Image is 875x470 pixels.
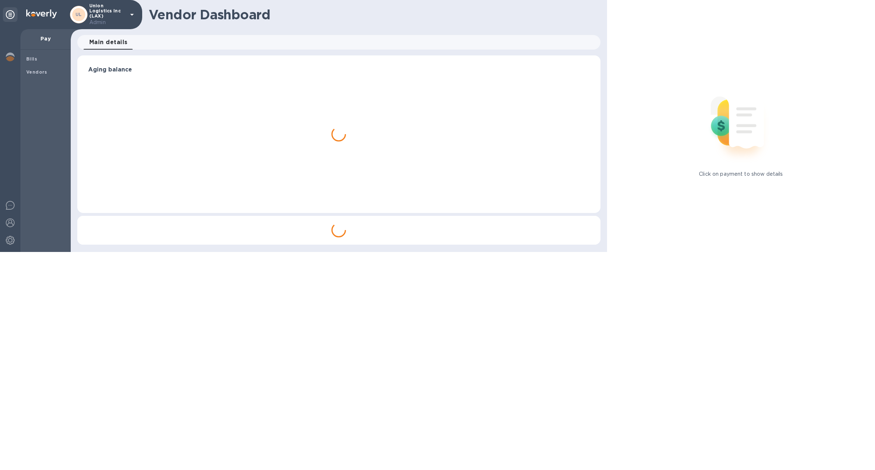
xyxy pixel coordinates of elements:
img: Logo [26,9,57,18]
span: Main details [89,37,128,47]
b: UL [75,12,82,17]
p: Pay [26,35,65,42]
p: Click on payment to show details [699,170,783,178]
b: Bills [26,56,37,62]
div: Unpin categories [3,7,17,22]
b: Vendors [26,69,47,75]
h3: Aging balance [88,66,590,73]
h1: Vendor Dashboard [149,7,595,22]
p: Union Logistics Inc (LAX) [89,3,126,26]
p: Admin [89,19,126,26]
